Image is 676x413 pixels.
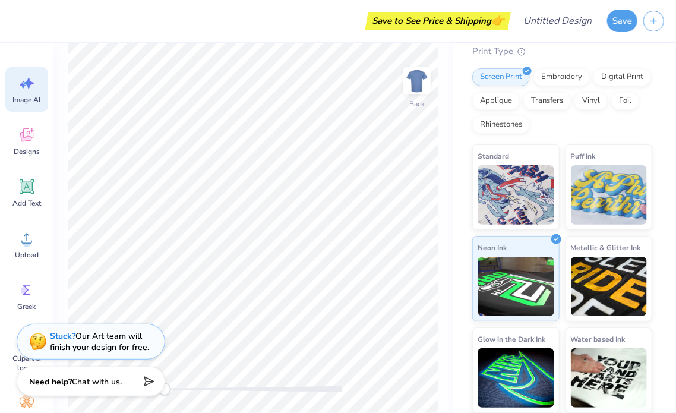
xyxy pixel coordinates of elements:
strong: Need help? [29,376,72,387]
span: Metallic & Glitter Ink [571,241,641,254]
img: Metallic & Glitter Ink [571,257,647,316]
span: Neon Ink [478,241,507,254]
span: Designs [14,147,40,156]
div: Foil [611,92,639,110]
span: Glow in the Dark Ink [478,333,545,345]
img: Neon Ink [478,257,554,316]
div: Embroidery [533,68,590,86]
span: Chat with us. [72,376,122,387]
strong: Stuck? [50,330,75,342]
img: Puff Ink [571,165,647,225]
span: Water based Ink [571,333,626,345]
span: Image AI [13,95,41,105]
span: Greek [18,302,36,311]
input: Untitled Design [514,9,601,33]
img: Back [405,69,429,93]
div: Print Type [472,45,652,58]
span: Standard [478,150,509,162]
span: Add Text [12,198,41,208]
div: Our Art team will finish your design for free. [50,330,149,353]
div: Vinyl [574,92,608,110]
img: Glow in the Dark Ink [478,348,554,408]
div: Save to See Price & Shipping [368,12,508,30]
div: Digital Print [593,68,651,86]
span: Puff Ink [571,150,596,162]
span: Clipart & logos [7,354,46,373]
div: Screen Print [472,68,530,86]
button: Save [607,10,637,32]
div: Applique [472,92,520,110]
img: Standard [478,165,554,225]
span: 👉 [491,13,504,27]
div: Transfers [523,92,571,110]
img: Water based Ink [571,348,647,408]
div: Back [409,99,425,109]
span: Upload [15,250,39,260]
div: Rhinestones [472,116,530,134]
